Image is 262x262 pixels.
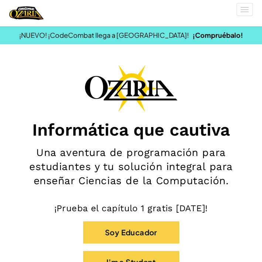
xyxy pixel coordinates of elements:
[7,203,255,214] p: ¡Prueba el capítulo 1 gratis [DATE]!
[19,31,189,39] span: ¡NUEVO! ¡CodeCombat llega a [GEOGRAPHIC_DATA]!
[7,119,255,140] h1: Informática que cautiva
[9,6,44,21] a: Ozaria by CodeCombat logo
[83,221,179,243] button: Soy Educador
[9,6,44,21] img: Home
[193,31,243,39] a: ¡Compruébalo!
[85,64,177,112] img: Ozaria branding logo
[7,146,255,188] h2: Una aventura de programación para estudiantes y tu solución integral para enseñar Ciencias de la ...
